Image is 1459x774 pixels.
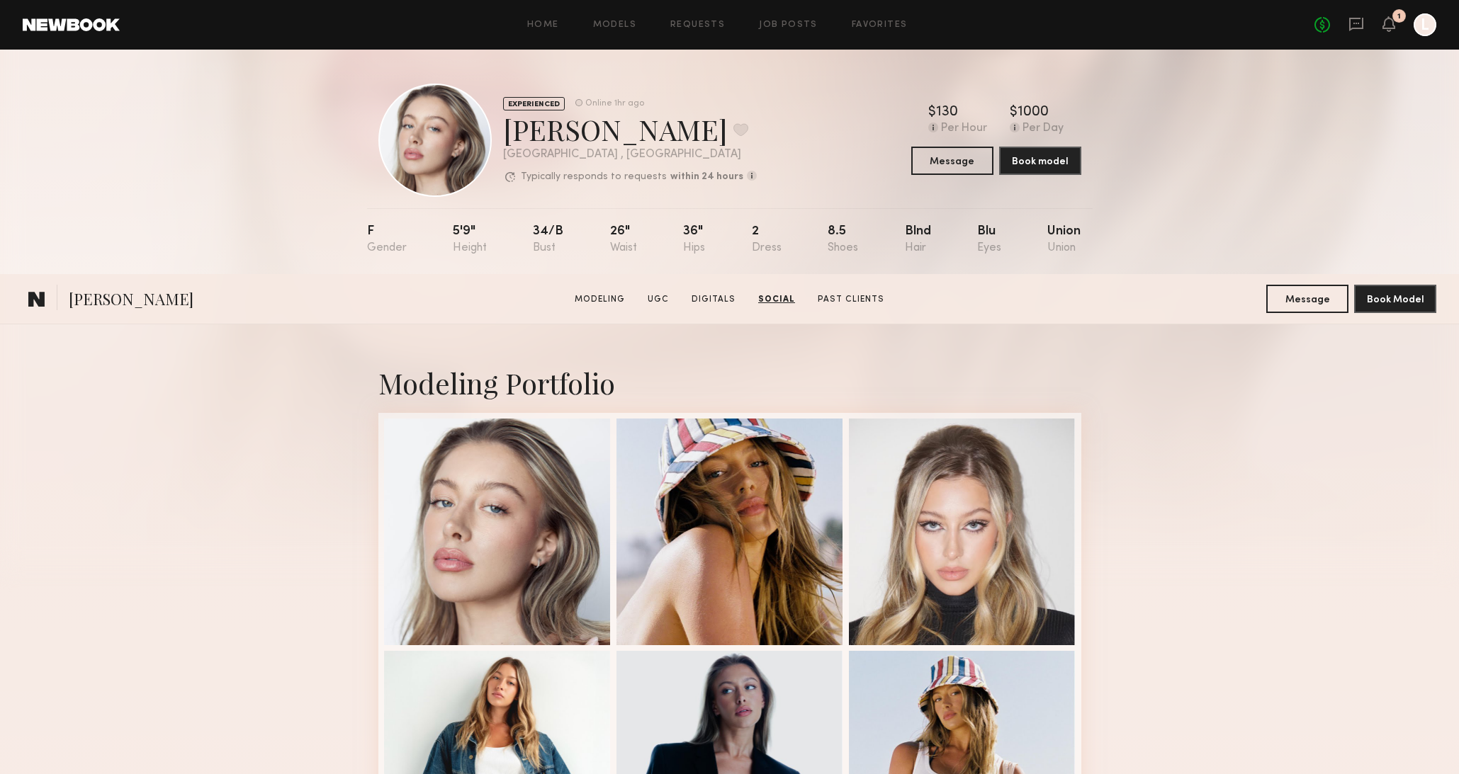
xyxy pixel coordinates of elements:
[1414,13,1436,36] a: L
[1018,106,1049,120] div: 1000
[670,172,743,182] b: within 24 hours
[610,225,637,254] div: 26"
[585,99,644,108] div: Online 1hr ago
[569,293,631,306] a: Modeling
[642,293,675,306] a: UGC
[686,293,741,306] a: Digitals
[503,110,757,148] div: [PERSON_NAME]
[593,21,636,30] a: Models
[521,172,667,182] p: Typically responds to requests
[977,225,1001,254] div: Blu
[69,288,193,313] span: [PERSON_NAME]
[812,293,890,306] a: Past Clients
[1266,285,1348,313] button: Message
[941,123,987,135] div: Per Hour
[905,225,931,254] div: Blnd
[683,225,705,254] div: 36"
[1047,225,1081,254] div: Union
[527,21,559,30] a: Home
[378,364,1081,402] div: Modeling Portfolio
[936,106,958,120] div: 130
[852,21,908,30] a: Favorites
[503,149,757,161] div: [GEOGRAPHIC_DATA] , [GEOGRAPHIC_DATA]
[533,225,563,254] div: 34/b
[1010,106,1018,120] div: $
[367,225,407,254] div: F
[503,97,565,110] div: EXPERIENCED
[1023,123,1064,135] div: Per Day
[1354,285,1436,313] button: Book Model
[670,21,725,30] a: Requests
[1397,13,1401,21] div: 1
[928,106,936,120] div: $
[453,225,487,254] div: 5'9"
[753,293,801,306] a: Social
[759,21,818,30] a: Job Posts
[1354,292,1436,305] a: Book Model
[911,147,993,175] button: Message
[999,147,1081,175] button: Book model
[828,225,858,254] div: 8.5
[752,225,782,254] div: 2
